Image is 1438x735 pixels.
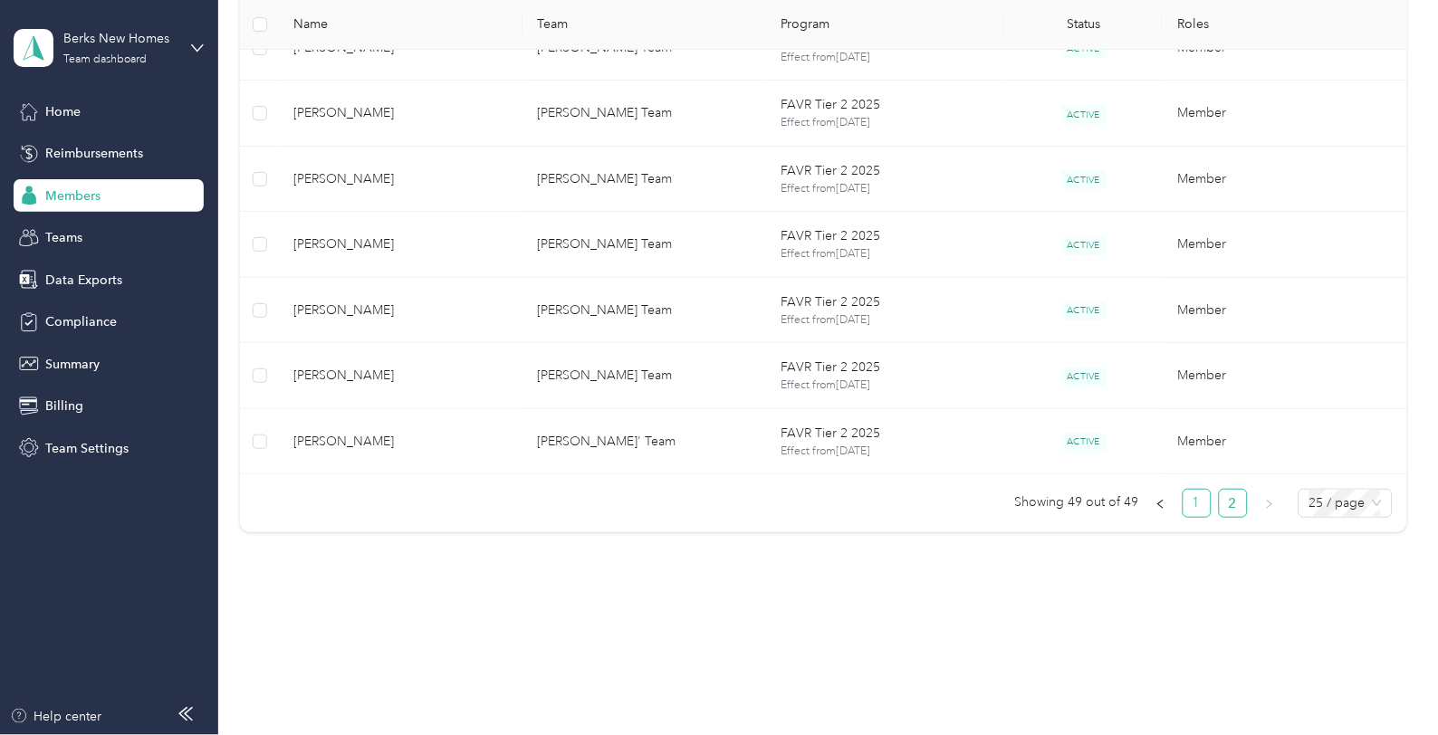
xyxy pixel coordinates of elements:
li: 2 [1219,489,1248,518]
td: Gary Buss [279,81,522,147]
span: [PERSON_NAME] [293,234,508,254]
p: FAVR Tier 2 2025 [781,424,991,444]
span: [PERSON_NAME] [293,432,508,452]
p: Effect from [DATE] [781,444,991,460]
span: left [1155,499,1166,510]
td: Russ Yinger [279,278,522,344]
span: Name [293,17,508,33]
td: John D'Angelo's Team [522,147,766,213]
div: Page Size [1299,489,1393,518]
td: Member [1163,81,1406,147]
td: Brian DeJesus' Team [522,409,766,475]
td: Dale Walton's Team [522,212,766,278]
span: ACTIVE [1061,301,1107,320]
span: [PERSON_NAME] [293,169,508,189]
td: Jim Beauseigneur [279,212,522,278]
td: Steve Giberson's Team [522,278,766,344]
td: Member [1163,409,1406,475]
span: Teams [45,228,82,247]
span: ACTIVE [1061,367,1107,387]
span: Summary [45,355,100,374]
td: Todd Thompson's Team [522,81,766,147]
p: FAVR Tier 2 2025 [781,358,991,377]
iframe: Everlance-gr Chat Button Frame [1337,634,1438,735]
a: 1 [1184,490,1211,517]
span: Team Settings [45,439,129,458]
span: [PERSON_NAME] [293,301,508,320]
td: Member [1163,343,1406,409]
p: Effect from [DATE] [781,181,991,197]
a: 2 [1220,490,1247,517]
p: FAVR Tier 2 2025 [781,292,991,312]
p: FAVR Tier 2 2025 [781,226,991,246]
li: Next Page [1255,489,1284,518]
td: John D'Angelo's Team [522,343,766,409]
p: Effect from [DATE] [781,246,991,262]
div: Team dashboard [63,54,147,65]
button: Help center [10,707,102,726]
span: Members [45,186,101,205]
span: Compliance [45,312,117,331]
span: Billing [45,396,83,415]
span: ACTIVE [1061,170,1107,189]
span: Reimbursements [45,144,143,163]
span: right [1264,499,1275,510]
span: Home [45,102,81,121]
button: left [1146,489,1175,518]
span: ACTIVE [1061,105,1107,124]
span: Showing 49 out of 49 [1015,489,1139,516]
span: ACTIVE [1061,433,1107,452]
span: [PERSON_NAME] [293,366,508,386]
td: Kyle MacWilliam [279,147,522,213]
span: 25 / page [1309,490,1382,517]
li: 1 [1183,489,1212,518]
p: FAVR Tier 2 2025 [781,95,991,115]
td: Gary McEwen [279,343,522,409]
td: Member [1163,212,1406,278]
td: Jake Swiencki [279,409,522,475]
td: Member [1163,147,1406,213]
div: Berks New Homes [63,29,177,48]
span: [PERSON_NAME] [293,103,508,123]
p: Effect from [DATE] [781,115,991,131]
li: Previous Page [1146,489,1175,518]
p: FAVR Tier 2 2025 [781,161,991,181]
span: Data Exports [45,271,122,290]
span: ACTIVE [1061,236,1107,255]
button: right [1255,489,1284,518]
p: Effect from [DATE] [781,312,991,329]
p: Effect from [DATE] [781,50,991,66]
p: Effect from [DATE] [781,377,991,394]
td: Member [1163,278,1406,344]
